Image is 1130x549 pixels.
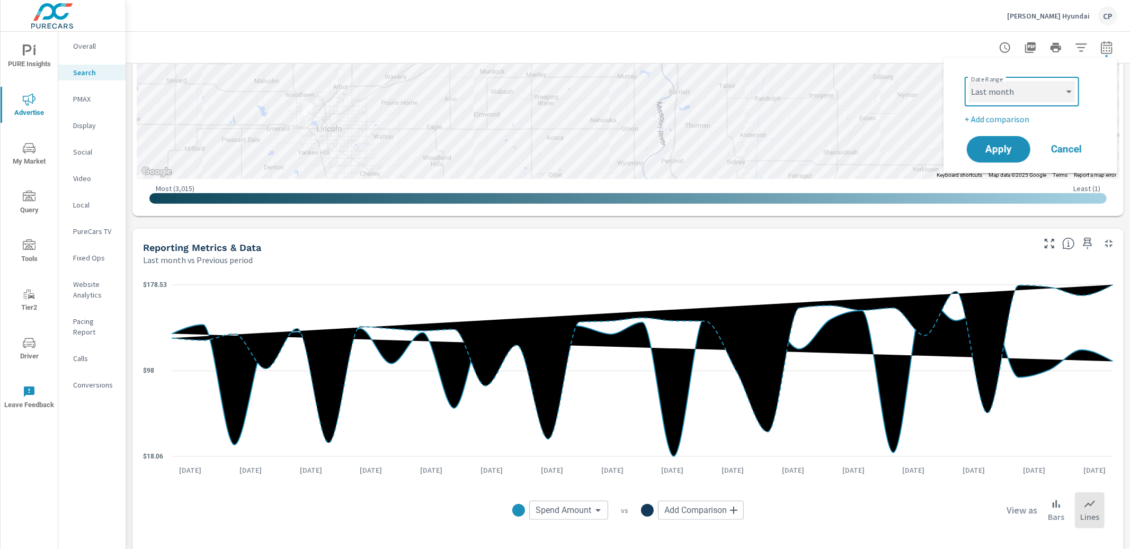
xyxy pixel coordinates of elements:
a: Report a map error [1074,172,1116,178]
div: PureCars TV [58,223,126,239]
p: [PERSON_NAME] Hyundai [1007,11,1090,21]
p: Lines [1080,510,1099,523]
h5: Reporting Metrics & Data [143,242,261,253]
div: Pacing Report [58,313,126,340]
img: Google [139,165,174,179]
span: Add Comparison [664,505,727,516]
p: [DATE] [172,465,209,475]
p: Last month vs Previous period [143,254,253,266]
a: Terms (opens in new tab) [1053,172,1067,178]
p: [DATE] [895,465,932,475]
div: Calls [58,350,126,366]
span: Map data ©2025 Google [989,172,1046,178]
p: Website Analytics [73,279,117,300]
text: $98 [143,367,154,374]
span: Driver [4,337,55,363]
p: Local [73,200,117,210]
button: Apply [967,136,1030,163]
p: Least ( 1 ) [1073,184,1100,193]
p: [DATE] [473,465,510,475]
div: Social [58,144,126,160]
button: Print Report [1045,37,1066,58]
div: Spend Amount [529,501,608,520]
h6: View as [1007,505,1037,516]
p: [DATE] [353,465,390,475]
div: CP [1098,6,1117,25]
p: Conversions [73,380,117,390]
span: My Market [4,142,55,168]
div: Conversions [58,377,126,393]
p: [DATE] [232,465,269,475]
p: [DATE] [594,465,631,475]
div: Add Comparison [658,501,744,520]
p: [DATE] [1076,465,1113,475]
span: Tools [4,239,55,265]
p: Overall [73,41,117,51]
span: Advertise [4,93,55,119]
button: Minimize Widget [1100,235,1117,252]
text: $18.06 [143,453,163,460]
button: Keyboard shortcuts [937,172,982,179]
div: Search [58,65,126,80]
span: Tier2 [4,288,55,314]
span: Understand Search data over time and see how metrics compare to each other. [1062,237,1075,250]
p: [DATE] [1016,465,1053,475]
div: Overall [58,38,126,54]
p: vs [608,506,641,515]
div: Display [58,118,126,133]
p: Most ( 3,015 ) [156,184,194,193]
div: Fixed Ops [58,250,126,266]
button: Select Date Range [1096,37,1117,58]
span: Save this to your personalized report [1079,235,1096,252]
p: Bars [1048,510,1064,523]
p: PureCars TV [73,226,117,237]
div: nav menu [1,32,58,421]
span: Cancel [1045,145,1088,154]
a: Open this area in Google Maps (opens a new window) [139,165,174,179]
div: PMAX [58,91,126,107]
p: Video [73,173,117,184]
p: [DATE] [533,465,571,475]
span: Query [4,191,55,217]
p: [DATE] [955,465,992,475]
p: Fixed Ops [73,253,117,263]
button: Make Fullscreen [1041,235,1058,252]
button: Cancel [1035,136,1098,163]
p: [DATE] [775,465,812,475]
p: Display [73,120,117,131]
p: [DATE] [714,465,751,475]
span: Spend Amount [536,505,591,516]
div: Local [58,197,126,213]
button: Apply Filters [1071,37,1092,58]
text: $178.53 [143,281,167,289]
span: Leave Feedback [4,385,55,411]
p: + Add comparison [965,113,1100,125]
p: Pacing Report [73,316,117,337]
div: Video [58,170,126,186]
span: Apply [977,145,1020,154]
p: [DATE] [413,465,450,475]
p: Social [73,147,117,157]
div: Website Analytics [58,276,126,303]
p: [DATE] [835,465,872,475]
p: [DATE] [292,465,330,475]
p: [DATE] [654,465,691,475]
p: Search [73,67,117,78]
p: Calls [73,353,117,364]
p: PMAX [73,94,117,104]
span: PURE Insights [4,44,55,70]
button: "Export Report to PDF" [1020,37,1041,58]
